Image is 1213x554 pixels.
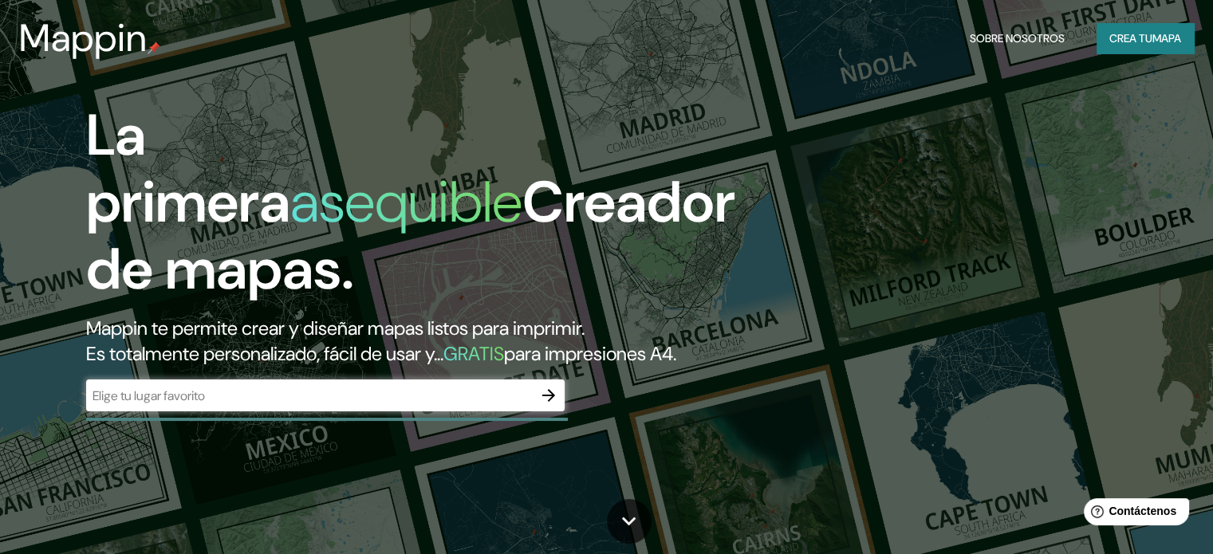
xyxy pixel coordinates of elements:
[443,341,504,366] font: GRATIS
[19,13,148,63] font: Mappin
[1152,31,1181,45] font: mapa
[148,41,160,54] img: pin de mapeo
[86,165,735,306] font: Creador de mapas.
[970,31,1065,45] font: Sobre nosotros
[963,23,1071,53] button: Sobre nosotros
[1097,23,1194,53] button: Crea tumapa
[86,341,443,366] font: Es totalmente personalizado, fácil de usar y...
[1071,492,1195,536] iframe: Lanzador de widgets de ayuda
[1109,31,1152,45] font: Crea tu
[290,165,522,239] font: asequible
[504,341,676,366] font: para impresiones A4.
[86,387,533,405] input: Elige tu lugar favorito
[86,316,585,340] font: Mappin te permite crear y diseñar mapas listos para imprimir.
[86,98,290,239] font: La primera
